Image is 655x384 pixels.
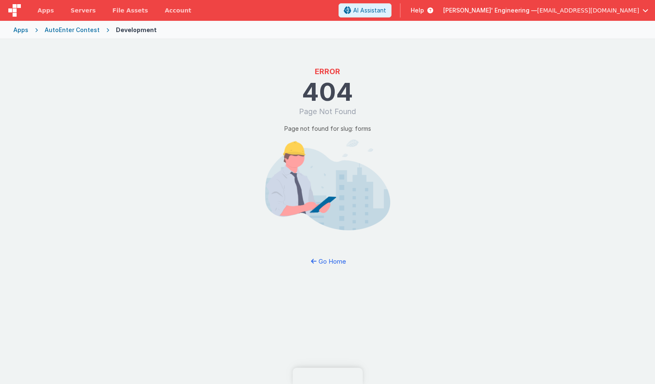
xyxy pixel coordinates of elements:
span: Apps [38,6,54,15]
button: AI Assistant [339,3,391,17]
span: [EMAIL_ADDRESS][DOMAIN_NAME] [537,6,639,15]
h1: Page Not Found [299,106,356,117]
button: Go Home [303,254,352,269]
p: Page not found for slug: forms [284,124,371,133]
div: Development [116,26,157,34]
button: [PERSON_NAME]' Engineering — [EMAIL_ADDRESS][DOMAIN_NAME] [443,6,648,15]
div: Apps [13,26,28,34]
h1: 404 [302,79,353,104]
span: Servers [70,6,95,15]
div: AutoEnter Contest [45,26,100,34]
h1: ERROR [315,66,340,77]
span: AI Assistant [353,6,386,15]
span: File Assets [113,6,148,15]
span: Help [411,6,424,15]
span: [PERSON_NAME]' Engineering — [443,6,537,15]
